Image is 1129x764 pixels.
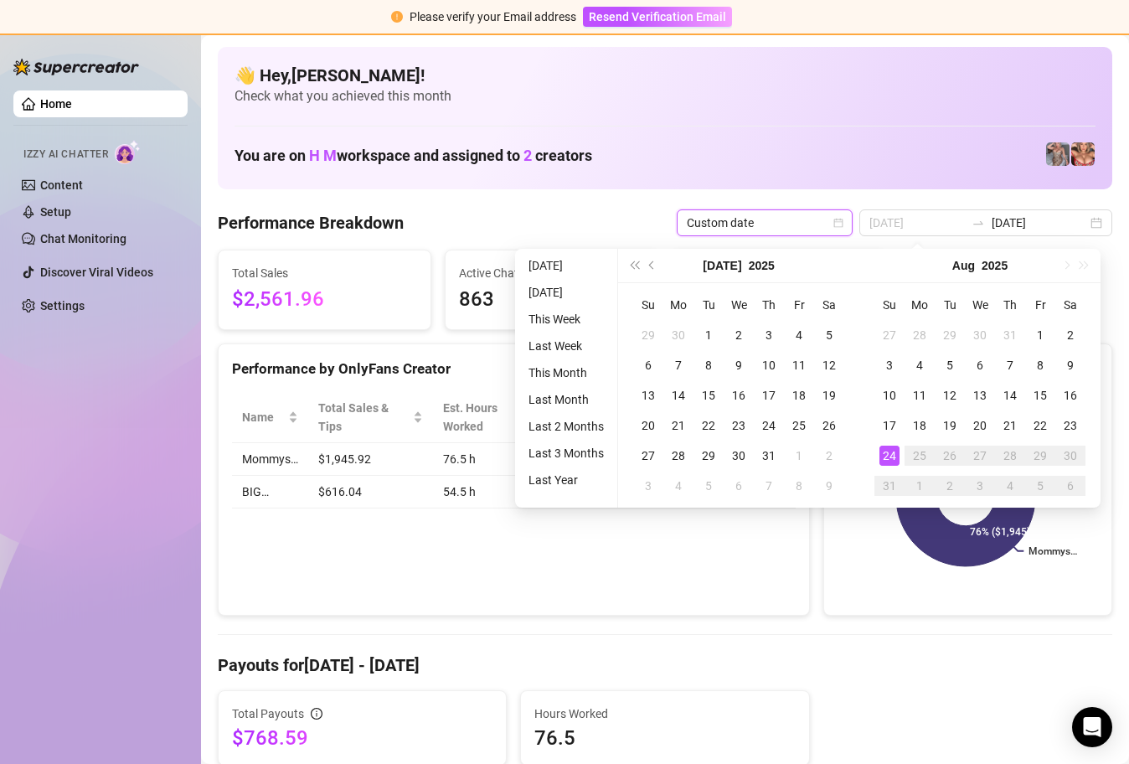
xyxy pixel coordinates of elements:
[522,282,611,302] li: [DATE]
[874,320,905,350] td: 2025-07-27
[784,441,814,471] td: 2025-08-01
[522,443,611,463] li: Last 3 Months
[703,249,741,282] button: Choose a month
[814,441,844,471] td: 2025-08-02
[910,325,930,345] div: 28
[1055,290,1085,320] th: Sa
[668,385,688,405] div: 14
[433,443,559,476] td: 76.5 h
[935,350,965,380] td: 2025-08-05
[819,385,839,405] div: 19
[589,10,726,23] span: Resend Verification Email
[749,249,775,282] button: Choose a year
[754,320,784,350] td: 2025-07-03
[699,476,719,496] div: 5
[814,380,844,410] td: 2025-07-19
[724,290,754,320] th: We
[232,725,492,751] span: $768.59
[754,441,784,471] td: 2025-07-31
[935,410,965,441] td: 2025-08-19
[729,385,749,405] div: 16
[965,320,995,350] td: 2025-07-30
[391,11,403,23] span: exclamation-circle
[699,355,719,375] div: 8
[318,399,410,436] span: Total Sales & Tips
[40,299,85,312] a: Settings
[23,147,108,163] span: Izzy AI Chatter
[1060,355,1080,375] div: 9
[879,385,900,405] div: 10
[1030,446,1050,466] div: 29
[1025,441,1055,471] td: 2025-08-29
[789,385,809,405] div: 18
[633,471,663,501] td: 2025-08-03
[1025,290,1055,320] th: Fr
[759,355,779,375] div: 10
[879,446,900,466] div: 24
[663,410,693,441] td: 2025-07-21
[940,476,960,496] div: 2
[232,476,308,508] td: BIG…
[668,416,688,436] div: 21
[1030,416,1050,436] div: 22
[784,350,814,380] td: 2025-07-11
[1046,142,1070,166] img: pennylondonvip
[754,380,784,410] td: 2025-07-17
[952,249,975,282] button: Choose a month
[819,476,839,496] div: 9
[784,380,814,410] td: 2025-07-18
[982,249,1008,282] button: Choose a year
[965,350,995,380] td: 2025-08-06
[693,350,724,380] td: 2025-07-08
[1030,355,1050,375] div: 8
[965,380,995,410] td: 2025-08-13
[789,325,809,345] div: 4
[699,385,719,405] div: 15
[970,385,990,405] div: 13
[218,211,404,235] h4: Performance Breakdown
[13,59,139,75] img: logo-BBDzfeDw.svg
[754,471,784,501] td: 2025-08-07
[663,471,693,501] td: 2025-08-04
[1060,325,1080,345] div: 2
[693,410,724,441] td: 2025-07-22
[232,392,308,443] th: Name
[995,410,1025,441] td: 2025-08-21
[633,320,663,350] td: 2025-06-29
[905,441,935,471] td: 2025-08-25
[638,355,658,375] div: 6
[784,471,814,501] td: 2025-08-08
[754,410,784,441] td: 2025-07-24
[1060,416,1080,436] div: 23
[995,380,1025,410] td: 2025-08-14
[759,446,779,466] div: 31
[970,355,990,375] div: 6
[819,416,839,436] div: 26
[663,350,693,380] td: 2025-07-07
[1072,707,1112,747] div: Open Intercom Messenger
[668,325,688,345] div: 30
[311,708,322,720] span: info-circle
[995,290,1025,320] th: Th
[40,205,71,219] a: Setup
[940,355,960,375] div: 5
[910,355,930,375] div: 4
[308,476,433,508] td: $616.04
[1000,476,1020,496] div: 4
[693,441,724,471] td: 2025-07-29
[724,350,754,380] td: 2025-07-09
[1000,325,1020,345] div: 31
[724,471,754,501] td: 2025-08-06
[972,216,985,230] span: swap-right
[965,441,995,471] td: 2025-08-27
[935,380,965,410] td: 2025-08-12
[729,355,749,375] div: 9
[879,325,900,345] div: 27
[789,416,809,436] div: 25
[1030,325,1050,345] div: 1
[879,416,900,436] div: 17
[874,380,905,410] td: 2025-08-10
[522,309,611,329] li: This Week
[638,476,658,496] div: 3
[910,446,930,466] div: 25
